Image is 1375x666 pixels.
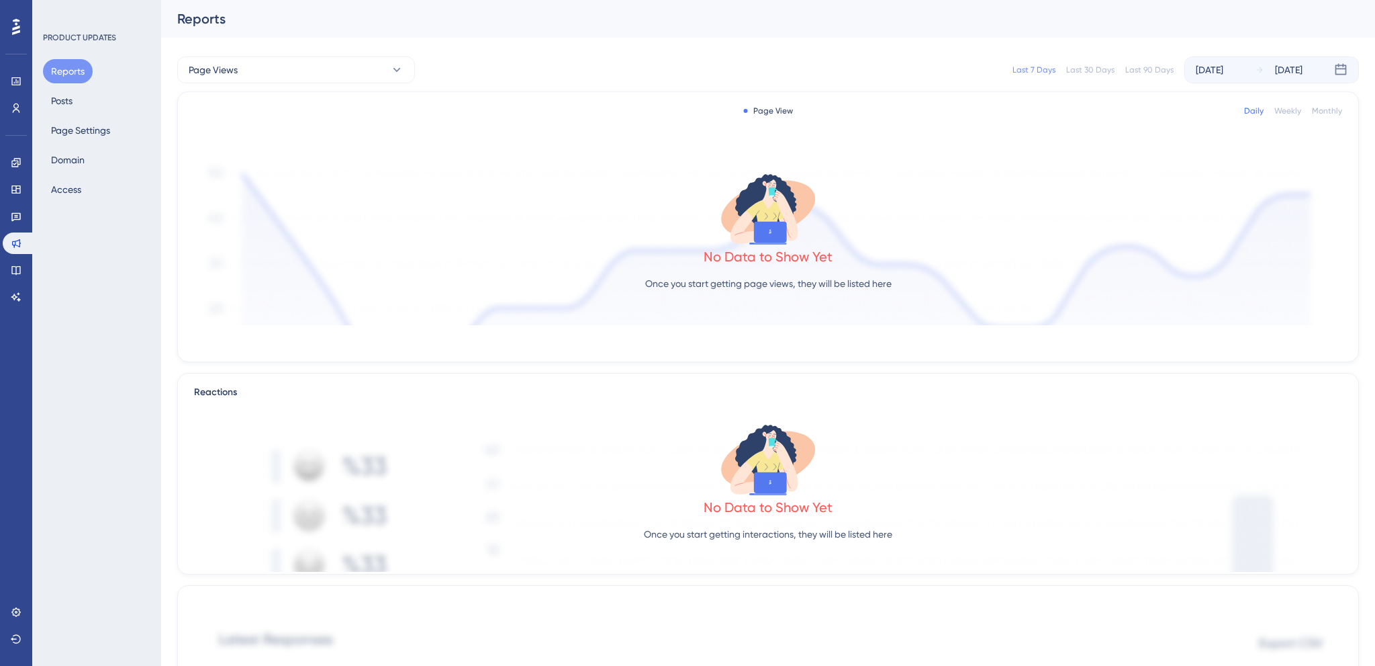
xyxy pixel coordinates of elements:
div: Last 30 Days [1066,65,1115,75]
div: [DATE] [1275,62,1302,78]
div: Page View [744,106,793,116]
div: No Data to Show Yet [704,247,833,266]
button: Page Views [177,56,415,83]
div: No Data to Show Yet [704,498,833,517]
div: Weekly [1274,106,1301,116]
div: Monthly [1312,106,1342,116]
button: Domain [43,148,93,172]
div: [DATE] [1196,62,1223,78]
button: Posts [43,89,81,113]
button: Access [43,177,89,202]
p: Once you start getting interactions, they will be listed here [644,526,892,542]
div: Reactions [194,384,1342,401]
div: Daily [1244,106,1264,116]
span: Page Views [189,62,238,78]
div: Last 90 Days [1125,65,1174,75]
button: Page Settings [43,118,118,142]
p: Once you start getting page views, they will be listed here [645,276,892,292]
div: Last 7 Days [1012,65,1055,75]
div: PRODUCT UPDATES [43,32,116,43]
div: Reports [177,9,1325,28]
button: Reports [43,59,93,83]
